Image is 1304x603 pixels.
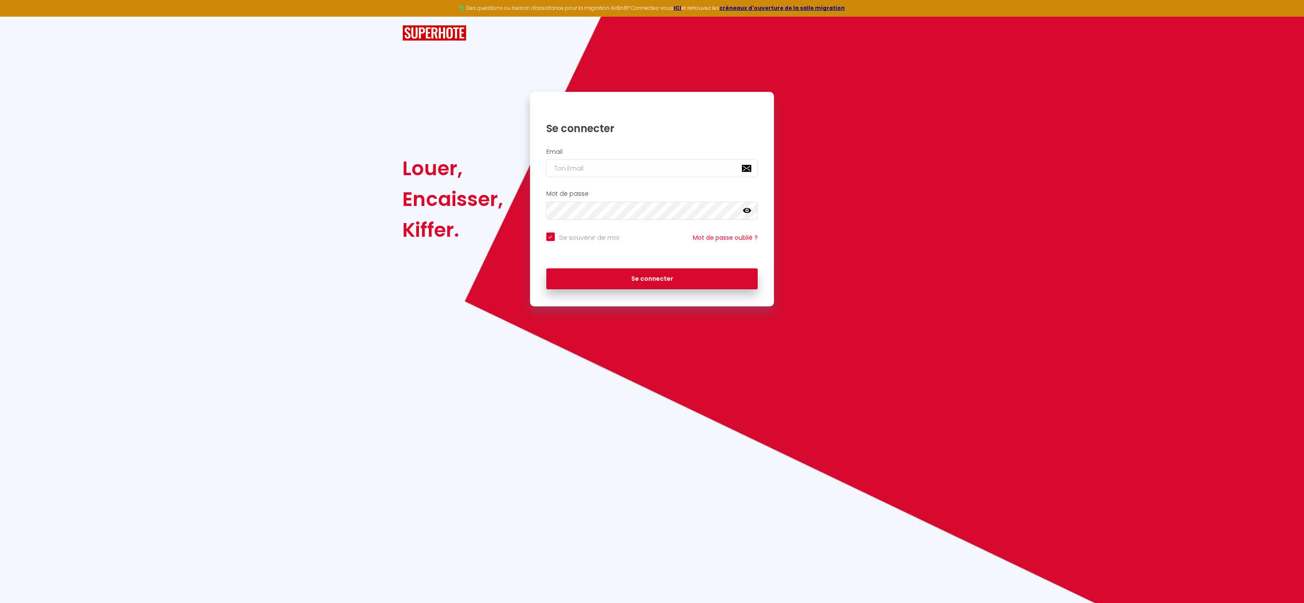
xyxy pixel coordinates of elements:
a: créneaux d'ouverture de la salle migration [719,4,845,12]
h2: Email [546,148,758,156]
h1: Se connecter [546,122,758,135]
img: SuperHote logo [402,25,466,41]
input: Ton Email [546,159,758,177]
div: Encaisser, [402,184,503,215]
button: Se connecter [546,268,758,290]
h2: Mot de passe [546,190,758,197]
a: ICI [674,4,681,12]
div: Louer, [402,153,503,184]
div: Kiffer. [402,215,503,245]
a: Mot de passe oublié ? [693,233,758,242]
